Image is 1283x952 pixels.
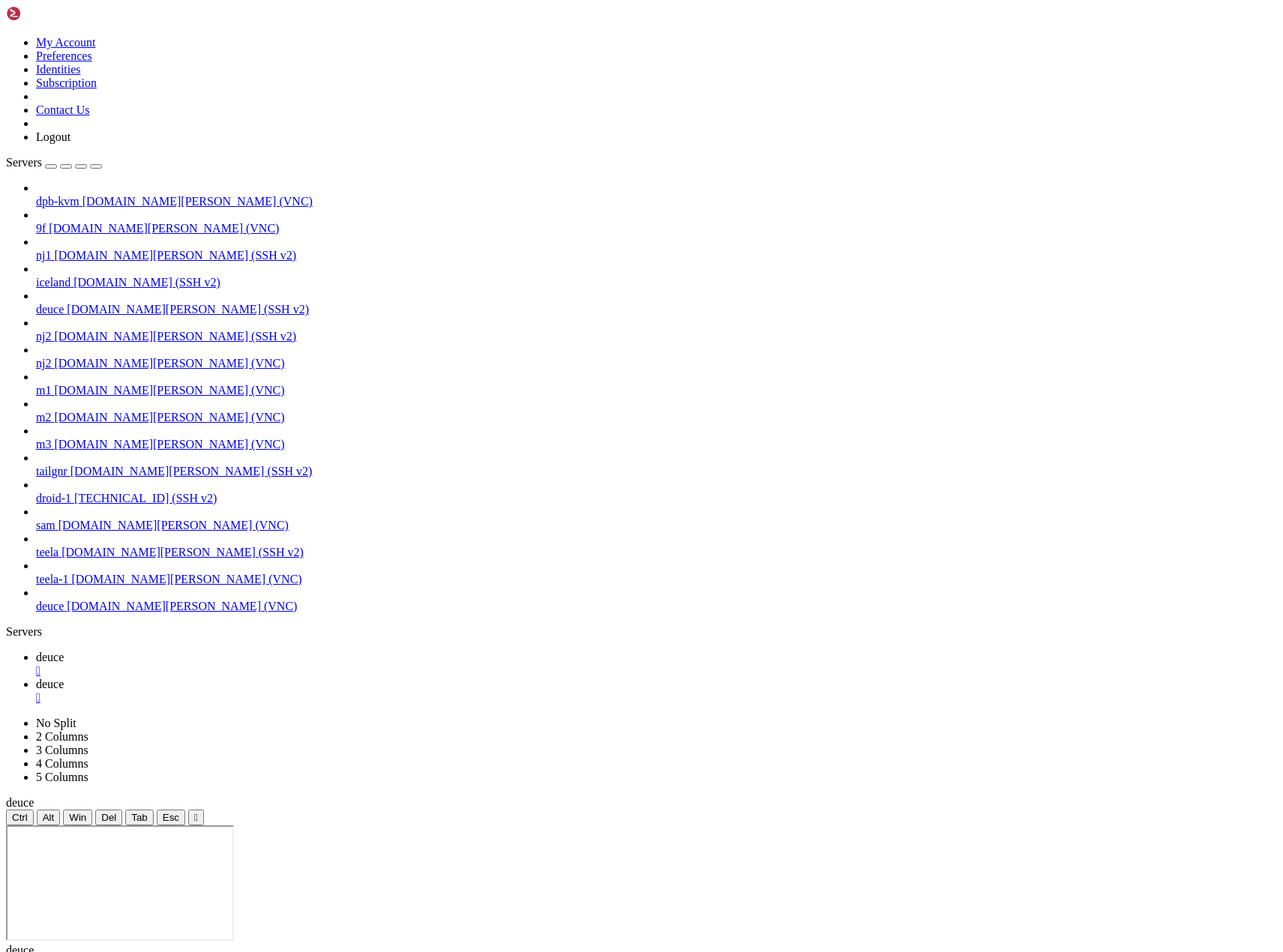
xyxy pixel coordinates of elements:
span: [DOMAIN_NAME][PERSON_NAME] (SSH v2) [67,303,309,316]
a: 3 Columns [36,744,88,756]
span: [DOMAIN_NAME][PERSON_NAME] (SSH v2) [54,330,296,343]
span: dpb-kvm [36,195,79,208]
span: iceland [36,276,70,289]
span: nj2 [36,330,51,343]
li: m2 [DOMAIN_NAME][PERSON_NAME] (VNC) [36,397,1277,424]
li: nj1 [DOMAIN_NAME][PERSON_NAME] (SSH v2) [36,235,1277,262]
a:  [36,691,1277,705]
a: droid-1 [TECHNICAL_ID] (SSH v2) [36,492,1277,505]
button: Tab [125,810,154,825]
a: deuce [DOMAIN_NAME][PERSON_NAME] (VNC) [36,600,1277,613]
a: deuce [DOMAIN_NAME][PERSON_NAME] (SSH v2) [36,303,1277,316]
span: deuce [6,796,34,809]
a: nj2 [DOMAIN_NAME][PERSON_NAME] (VNC) [36,357,1277,370]
li: deuce [DOMAIN_NAME][PERSON_NAME] (VNC) [36,586,1277,613]
a: No Split [36,717,76,729]
li: sam [DOMAIN_NAME][PERSON_NAME] (VNC) [36,505,1277,532]
a: m3 [DOMAIN_NAME][PERSON_NAME] (VNC) [36,438,1277,451]
a: Logout [36,130,70,143]
li: nj2 [DOMAIN_NAME][PERSON_NAME] (SSH v2) [36,316,1277,343]
span: [DOMAIN_NAME][PERSON_NAME] (VNC) [54,438,284,451]
span: Esc [163,812,179,823]
li: m1 [DOMAIN_NAME][PERSON_NAME] (VNC) [36,370,1277,397]
a: Contact Us [36,103,90,116]
a: teela [DOMAIN_NAME][PERSON_NAME] (SSH v2) [36,546,1277,559]
a: m2 [DOMAIN_NAME][PERSON_NAME] (VNC) [36,411,1277,424]
span: m3 [36,438,51,451]
li: tailgnr [DOMAIN_NAME][PERSON_NAME] (SSH v2) [36,451,1277,478]
span: [DOMAIN_NAME][PERSON_NAME] (VNC) [67,600,297,612]
span: [DOMAIN_NAME][PERSON_NAME] (VNC) [54,384,284,397]
span: [DOMAIN_NAME][PERSON_NAME] (VNC) [54,411,284,424]
a: Subscription [36,76,97,89]
span: deuce [36,303,64,316]
a: teela-1 [DOMAIN_NAME][PERSON_NAME] (VNC) [36,573,1277,586]
span: m1 [36,384,51,397]
span: nj1 [36,249,51,262]
a: m1 [DOMAIN_NAME][PERSON_NAME] (VNC) [36,384,1277,397]
a: sam [DOMAIN_NAME][PERSON_NAME] (VNC) [36,519,1277,532]
button: Esc [157,810,185,825]
span: [DOMAIN_NAME][PERSON_NAME] (VNC) [72,573,302,585]
div: Servers [6,625,1277,639]
a: nj2 [DOMAIN_NAME][PERSON_NAME] (SSH v2) [36,330,1277,343]
a:  [36,664,1277,678]
span: teela-1 [36,573,69,585]
a: iceland [DOMAIN_NAME] (SSH v2) [36,276,1277,289]
span: [DOMAIN_NAME][PERSON_NAME] (SSH v2) [54,249,296,262]
a: nj1 [DOMAIN_NAME][PERSON_NAME] (SSH v2) [36,249,1277,262]
span: Del [101,812,116,823]
li: teela [DOMAIN_NAME][PERSON_NAME] (SSH v2) [36,532,1277,559]
a: 5 Columns [36,771,88,783]
span: nj2 [36,357,51,370]
span: deuce [36,600,64,612]
a: dpb-kvm [DOMAIN_NAME][PERSON_NAME] (VNC) [36,195,1277,208]
span: Win [69,812,86,823]
button: Alt [37,810,61,825]
span: m2 [36,411,51,424]
li: iceland [DOMAIN_NAME] (SSH v2) [36,262,1277,289]
span: deuce [36,651,64,663]
a: Preferences [36,49,92,62]
span: teela [36,546,58,558]
span: Servers [6,156,42,169]
span: [DOMAIN_NAME][PERSON_NAME] (VNC) [82,195,313,208]
button:  [188,810,204,825]
a: Servers [6,156,102,169]
a: 9f [DOMAIN_NAME][PERSON_NAME] (VNC) [36,222,1277,235]
a: deuce [36,678,1277,705]
button: Del [95,810,122,825]
li: nj2 [DOMAIN_NAME][PERSON_NAME] (VNC) [36,343,1277,370]
span: 9f [36,222,46,235]
a: tailgnr [DOMAIN_NAME][PERSON_NAME] (SSH v2) [36,465,1277,478]
span: Alt [43,812,55,823]
span: [DOMAIN_NAME][PERSON_NAME] (SSH v2) [70,465,313,477]
span: Tab [131,812,148,823]
div:  [194,812,198,823]
span: Ctrl [12,812,28,823]
li: droid-1 [TECHNICAL_ID] (SSH v2) [36,478,1277,505]
button: Win [63,810,92,825]
button: Ctrl [6,810,34,825]
li: m3 [DOMAIN_NAME][PERSON_NAME] (VNC) [36,424,1277,451]
a: Identities [36,63,81,76]
span: [DOMAIN_NAME][PERSON_NAME] (VNC) [58,519,289,531]
span: tailgnr [36,465,67,477]
a: deuce [36,651,1277,678]
span: [DOMAIN_NAME][PERSON_NAME] (VNC) [54,357,284,370]
a: My Account [36,36,96,49]
span: deuce [36,678,64,690]
a: 4 Columns [36,757,88,770]
li: 9f [DOMAIN_NAME][PERSON_NAME] (VNC) [36,208,1277,235]
img: Shellngn [6,6,92,21]
span: [TECHNICAL_ID] (SSH v2) [74,492,217,504]
span: sam [36,519,55,531]
span: droid-1 [36,492,71,504]
span: [DOMAIN_NAME][PERSON_NAME] (SSH v2) [61,546,304,558]
li: teela-1 [DOMAIN_NAME][PERSON_NAME] (VNC) [36,559,1277,586]
span: [DOMAIN_NAME][PERSON_NAME] (VNC) [49,222,279,235]
li: dpb-kvm [DOMAIN_NAME][PERSON_NAME] (VNC) [36,181,1277,208]
li: deuce [DOMAIN_NAME][PERSON_NAME] (SSH v2) [36,289,1277,316]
